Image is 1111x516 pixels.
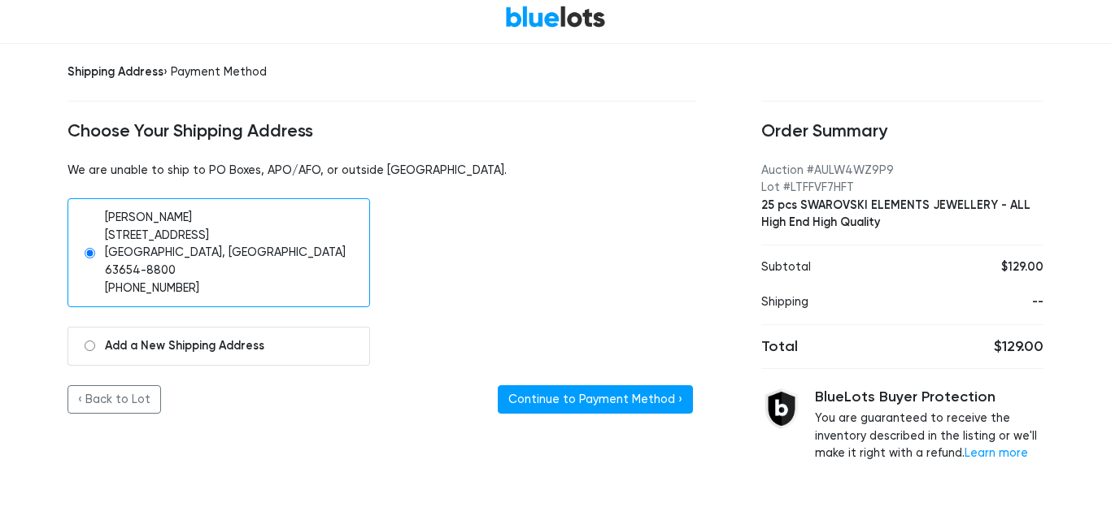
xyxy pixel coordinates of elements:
[68,327,370,366] a: Add a New Shipping Address
[761,162,1043,180] div: Auction #AULW4WZ9P9
[965,258,1043,276] div: $129.00
[505,5,606,28] a: BlueLots
[68,385,161,414] a: ‹ Back to Lot
[761,179,1043,197] div: Lot #LTFFVF7HFT
[749,258,953,276] div: Subtotal
[965,446,1028,460] a: Learn more
[68,121,696,142] h4: Choose Your Shipping Address
[498,385,693,414] button: Continue to Payment Method ›
[105,209,353,297] div: [PERSON_NAME] [STREET_ADDRESS] [GEOGRAPHIC_DATA], [GEOGRAPHIC_DATA] 63654-8800 [PHONE_NUMBER]
[68,63,696,81] div: › Payment Method
[105,337,264,355] span: Add a New Shipping Address
[815,388,1043,406] h5: BlueLots Buyer Protection
[915,338,1043,356] h5: $129.00
[68,64,163,79] span: Shipping Address
[761,388,802,429] img: buyer_protection_shield-3b65640a83011c7d3ede35a8e5a80bfdfaa6a97447f0071c1475b91a4b0b3d01.png
[68,198,370,307] a: [PERSON_NAME][STREET_ADDRESS][GEOGRAPHIC_DATA], [GEOGRAPHIC_DATA] 63654-8800[PHONE_NUMBER]
[749,293,953,311] div: Shipping
[761,197,1043,232] div: 25 pcs SWAROVSKI ELEMENTS JEWELLERY - ALL High End High Quality
[761,338,890,356] h5: Total
[815,388,1043,462] div: You are guaranteed to receive the inventory described in the listing or we'll make it right with ...
[965,293,1043,311] div: --
[68,162,696,180] p: We are unable to ship to PO Boxes, APO/AFO, or outside [GEOGRAPHIC_DATA].
[761,121,1043,142] h4: Order Summary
